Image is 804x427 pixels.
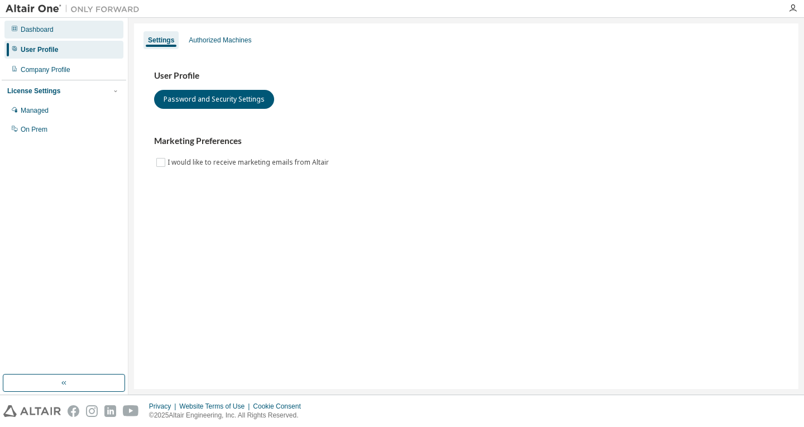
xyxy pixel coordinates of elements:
[86,405,98,417] img: instagram.svg
[149,402,179,411] div: Privacy
[154,90,274,109] button: Password and Security Settings
[149,411,308,420] p: © 2025 Altair Engineering, Inc. All Rights Reserved.
[6,3,145,15] img: Altair One
[189,36,251,45] div: Authorized Machines
[179,402,253,411] div: Website Terms of Use
[21,25,54,34] div: Dashboard
[21,106,49,115] div: Managed
[7,87,60,95] div: License Settings
[154,70,778,81] h3: User Profile
[167,156,331,169] label: I would like to receive marketing emails from Altair
[3,405,61,417] img: altair_logo.svg
[123,405,139,417] img: youtube.svg
[68,405,79,417] img: facebook.svg
[21,65,70,74] div: Company Profile
[154,136,778,147] h3: Marketing Preferences
[253,402,307,411] div: Cookie Consent
[104,405,116,417] img: linkedin.svg
[21,125,47,134] div: On Prem
[21,45,58,54] div: User Profile
[148,36,174,45] div: Settings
